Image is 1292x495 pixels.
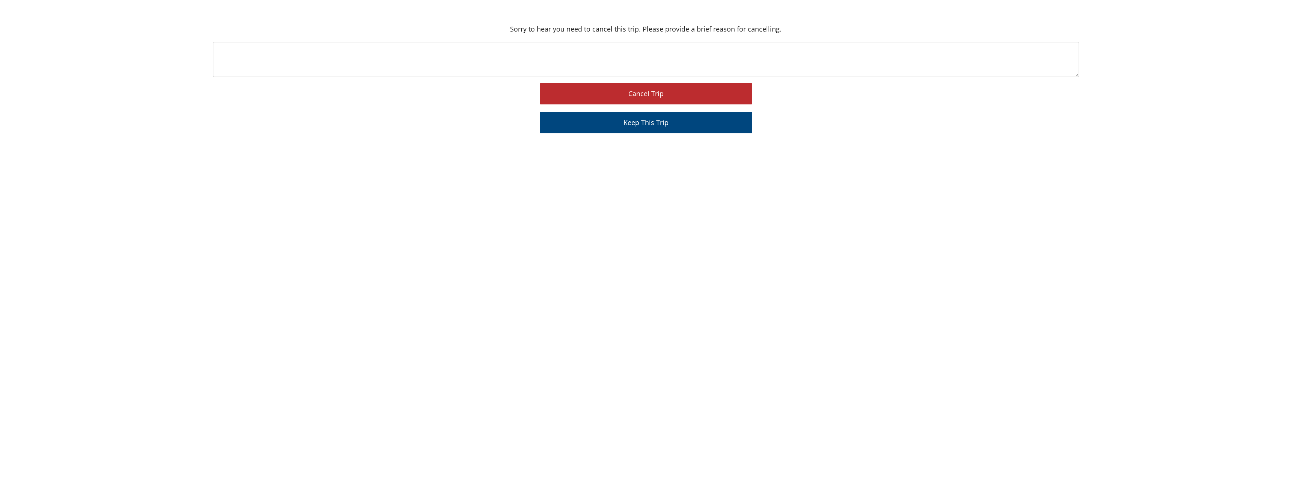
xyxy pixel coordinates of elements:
span: Sorry to hear you need to cancel this trip. Please provide a brief reason for cancelling. [510,24,782,33]
span: Keep this trip [623,118,669,127]
button: Keep this trip [540,112,753,133]
button: Cancel Trip [540,83,753,104]
a: Keep this trip [540,119,753,127]
span: Cancel Trip [628,89,664,98]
